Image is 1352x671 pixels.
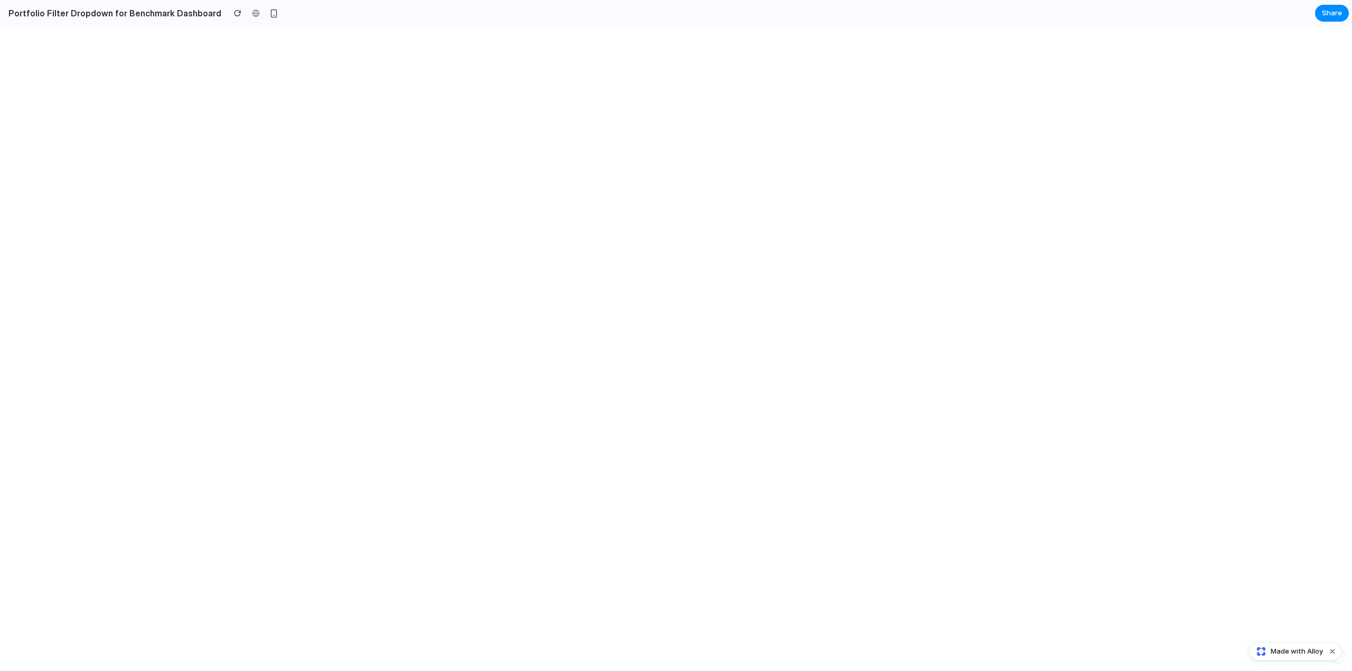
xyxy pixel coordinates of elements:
a: Made with Alloy [1250,646,1324,657]
span: Made with Alloy [1271,646,1323,657]
span: Share [1322,8,1342,18]
h2: Portfolio Filter Dropdown for Benchmark Dashboard [4,7,221,20]
button: Share [1315,5,1349,22]
button: Dismiss watermark [1326,645,1339,658]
